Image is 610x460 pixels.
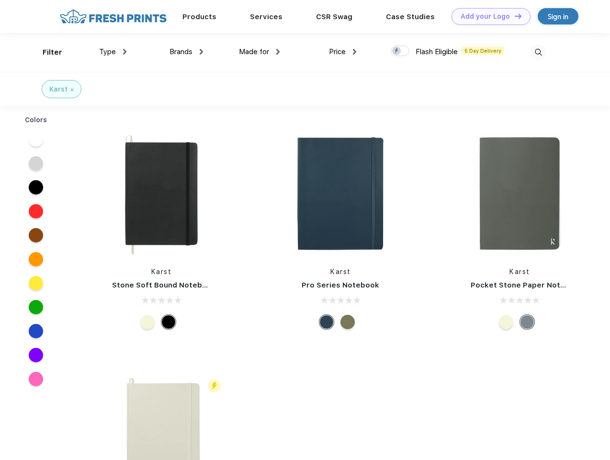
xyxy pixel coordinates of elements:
span: Made for [239,47,269,56]
div: Beige [140,315,155,329]
img: func=resize&h=266 [456,130,584,257]
span: 5 Day Delivery [462,46,504,55]
div: Colors [18,115,55,125]
img: flash_active_toggle.svg [208,379,221,392]
a: Karst [330,268,351,276]
div: Add your Logo [461,12,510,21]
span: Flash Eligible [416,47,458,56]
img: fo%20logo%202.webp [57,8,169,25]
div: Gray [520,315,534,329]
a: Products [182,12,216,21]
img: filter_cancel.svg [70,88,74,92]
div: Karst [49,84,68,94]
img: dropdown.png [123,49,126,55]
a: Karst [151,268,172,276]
img: dropdown.png [200,49,203,55]
img: dropdown.png [276,49,280,55]
div: Sign in [548,11,568,22]
a: Pocket Stone Paper Notebook [471,281,584,289]
span: Type [99,47,116,56]
img: DT [515,13,521,19]
div: Beige [499,315,513,329]
a: Pro Series Notebook [302,281,379,289]
div: Filter [43,47,62,58]
img: dropdown.png [353,49,356,55]
img: func=resize&h=266 [277,130,404,257]
a: CSR Swag [316,12,352,21]
div: Black [161,315,176,329]
a: Services [250,12,282,21]
a: Karst [509,268,530,276]
div: Olive [340,315,355,329]
img: desktop_search.svg [531,45,546,60]
a: Stone Soft Bound Notebook [112,281,216,289]
a: Sign in [538,8,578,24]
div: Navy [319,315,334,329]
span: Price [329,47,346,56]
span: Brands [169,47,192,56]
img: func=resize&h=266 [98,130,225,257]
